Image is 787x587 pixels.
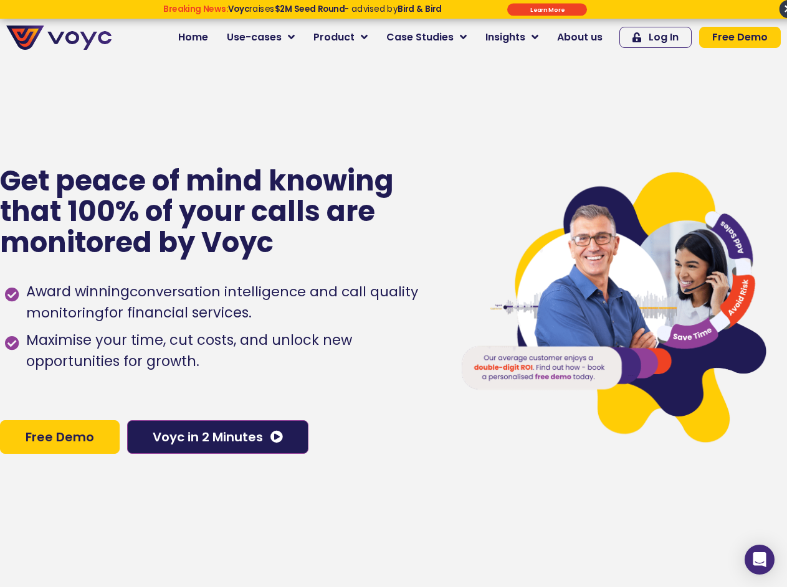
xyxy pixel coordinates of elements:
[228,3,442,15] span: raises - advised by
[699,27,781,48] a: Free Demo
[160,50,191,64] span: Phone
[26,431,94,443] span: Free Demo
[217,25,304,50] a: Use-cases
[26,282,418,322] h1: conversation intelligence and call quality monitoring
[485,30,525,45] span: Insights
[127,420,308,454] a: Voyc in 2 Minutes
[548,25,612,50] a: About us
[619,27,692,48] a: Log In
[712,32,768,42] span: Free Demo
[160,101,202,115] span: Job title
[23,281,436,324] span: Award winning for financial services.
[304,25,377,50] a: Product
[476,25,548,50] a: Insights
[386,30,454,45] span: Case Studies
[377,25,476,50] a: Case Studies
[228,3,249,15] strong: Voyc
[557,30,603,45] span: About us
[23,330,436,372] span: Maximise your time, cut costs, and unlock new opportunities for growth.
[507,3,587,16] div: Submit
[398,3,442,15] strong: Bird & Bird
[169,25,217,50] a: Home
[275,3,345,15] strong: $2M Seed Round
[121,4,484,24] div: Breaking News: Voyc raises $2M Seed Round - advised by Bird & Bird
[649,32,679,42] span: Log In
[153,431,263,443] span: Voyc in 2 Minutes
[163,3,228,15] strong: Breaking News:
[6,26,112,50] img: voyc-full-logo
[745,545,775,575] div: Open Intercom Messenger
[178,30,208,45] span: Home
[227,30,282,45] span: Use-cases
[313,30,355,45] span: Product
